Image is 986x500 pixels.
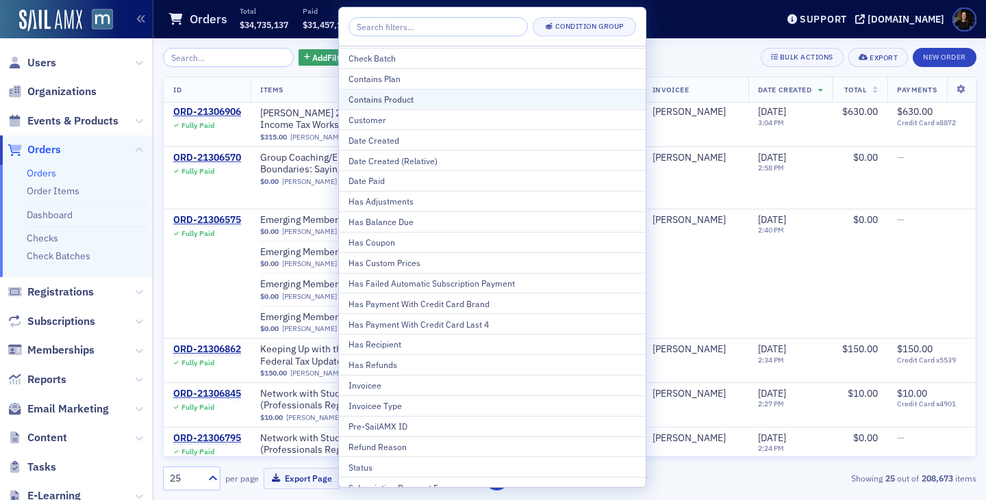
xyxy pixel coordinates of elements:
button: Has Payment With Credit Card Brand [339,293,646,313]
span: Kris Bowling [653,152,739,164]
span: $0.00 [853,213,878,226]
a: ORD-21306575 [173,214,241,226]
button: Has Payment With Credit Card Last 4 [339,313,646,334]
span: [DATE] [758,151,786,163]
span: — [897,432,905,444]
a: Emerging Membership Learning Bundle [260,246,433,259]
button: Contains Product [339,89,646,109]
div: Has Payment With Credit Card Brand [349,298,636,310]
span: [DATE] [758,387,786,399]
span: $315.00 [260,133,287,142]
span: Chrissy English [653,214,739,226]
div: Condition Group [555,23,624,30]
span: Emerging Membership Learning Bundle [260,214,433,226]
a: Registrations [8,285,94,300]
span: $0.00 [260,227,279,236]
span: Items [260,85,283,94]
span: Subscriptions [27,314,95,329]
a: Network with Students - Ledo Pizza (Professionals Registration) [260,432,466,456]
div: ORD-21306795 [173,432,241,445]
button: AddFilter [299,49,355,66]
span: Reports [27,372,66,387]
div: Fully Paid [181,447,214,456]
div: Refund Reason [349,440,636,453]
button: Has Custom Prices [339,252,646,273]
button: Export [848,48,908,67]
div: Support [800,13,847,25]
span: Carol Boothe [653,432,739,445]
span: Organizations [27,84,97,99]
button: Export Page [264,468,340,489]
a: Memberships [8,343,94,358]
span: Sheri Kutchey [653,106,739,118]
p: Items [542,6,573,16]
a: [PERSON_NAME] [286,413,341,422]
a: Check Batches [27,250,90,262]
span: Memberships [27,343,94,358]
button: Has Coupon [339,232,646,252]
span: [DATE] [758,105,786,118]
div: Customer [349,114,636,126]
div: 25 [170,471,200,486]
span: $150.00 [260,369,287,378]
div: Has Custom Prices [349,256,636,269]
a: ORD-21306862 [173,343,241,356]
div: Date Paid [349,174,636,187]
div: Has Refunds [349,358,636,371]
a: [PERSON_NAME] [282,292,337,301]
a: [PERSON_NAME] [282,259,337,268]
span: Credit Card x4901 [897,399,966,408]
div: Has Failed Automatic Subscription Payment [349,277,636,289]
span: $10.00 [848,387,878,399]
button: Has Adjustments [339,191,646,211]
a: SailAMX [19,10,82,31]
div: Export [870,54,898,62]
a: ORD-21306906 [173,106,241,118]
div: Fully Paid [181,121,214,130]
div: Has Adjustments [349,195,636,207]
div: Showing out of items [715,472,976,484]
p: Total [240,6,288,16]
div: ORD-21306845 [173,388,241,400]
div: Has Recipient [349,338,636,350]
span: Emerging Membership Learning Bundle [260,311,433,324]
span: Anne-Marie Brizendine [653,343,739,356]
a: Checks [27,232,58,244]
button: Bulk Actions [761,48,844,67]
a: Email Marketing [8,402,109,417]
span: Add Filter [312,51,349,64]
a: Orders [27,167,56,179]
button: [DOMAIN_NAME] [855,14,949,24]
button: Status [339,456,646,477]
strong: 25 [883,472,897,484]
a: Network with Students - Ledo Pizza (Professionals Registration) [260,388,466,412]
button: Has Failed Automatic Subscription Payment [339,273,646,293]
button: Subscription Payment Frequency [339,477,646,497]
span: $150.00 [897,343,933,355]
button: New Order [913,48,976,67]
span: [DATE] [758,343,786,355]
span: Email Marketing [27,402,109,417]
a: Dashboard [27,209,73,221]
span: — [897,151,905,163]
a: Subscriptions [8,314,95,329]
span: — [897,213,905,226]
span: Group Coaching/Empower Hour - Fearless Boundaries: Saying No and Avoiding Burnout [260,152,466,176]
a: Events & Products [8,114,118,129]
span: Payments [897,85,937,94]
input: Search filters... [349,17,528,36]
button: Refund Reason [339,436,646,457]
span: Stephen Wills [653,388,739,400]
a: [PERSON_NAME] [282,177,337,186]
button: Has Refunds [339,354,646,375]
span: Credit Card x8872 [897,118,966,127]
div: Invoicee Type [349,399,636,412]
button: Condition Group [533,17,636,36]
span: $0.00 [260,292,279,301]
div: Check Batch [349,52,636,64]
a: [PERSON_NAME] [290,369,345,378]
div: Subscription Payment Frequency [349,482,636,494]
